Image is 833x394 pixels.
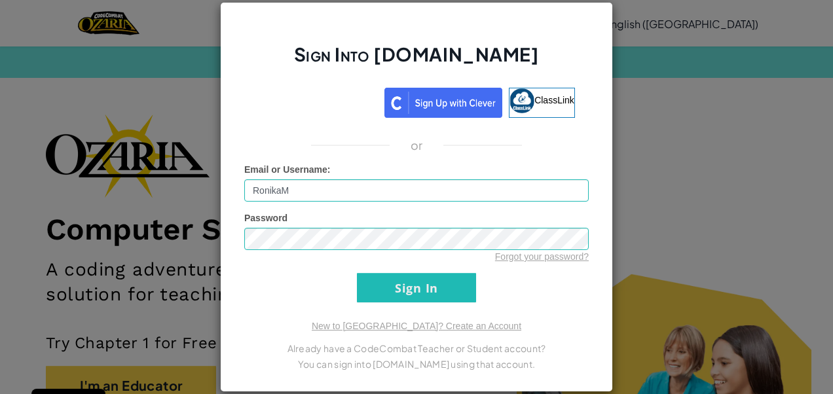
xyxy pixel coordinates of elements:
[534,95,574,105] span: ClassLink
[244,164,327,175] span: Email or Username
[244,340,589,356] p: Already have a CodeCombat Teacher or Student account?
[244,163,331,176] label: :
[495,251,589,262] a: Forgot your password?
[411,137,423,153] p: or
[244,42,589,80] h2: Sign Into [DOMAIN_NAME]
[244,356,589,372] p: You can sign into [DOMAIN_NAME] using that account.
[312,321,521,331] a: New to [GEOGRAPHIC_DATA]? Create an Account
[251,86,384,115] iframe: Sign in with Google Button
[509,88,534,113] img: classlink-logo-small.png
[244,213,287,223] span: Password
[384,88,502,118] img: clever_sso_button@2x.png
[357,273,476,302] input: Sign In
